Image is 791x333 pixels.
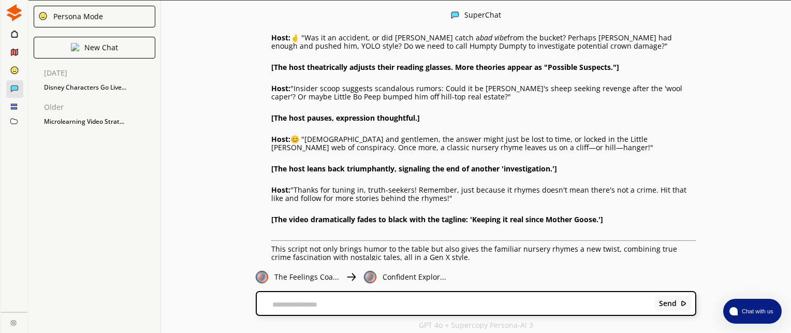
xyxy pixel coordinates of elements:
b: Send [659,299,677,308]
p: GPT 4o + Supercopy Persona-AI 3 [419,321,533,329]
p: Older [44,103,160,111]
p: 😊 "[DEMOGRAPHIC_DATA] and gentlemen, the answer might just be lost to time, or locked in the Litt... [271,135,696,152]
strong: [The video dramatically fades to black with the tagline: 'Keeping it real since Mother Goose.'] [271,214,603,224]
strong: Host: [271,134,290,144]
strong: Host: [271,185,290,195]
div: Persona Mode [50,12,103,21]
p: Confident Explor... [383,273,446,281]
img: Close [71,43,79,51]
div: Disney Characters Go Live... [39,80,160,95]
strong: [The host pauses, expression thoughtful.] [271,113,420,123]
p: New Chat [84,44,118,52]
strong: [The host theatrically adjusts their reading glasses. More theories appear as "Possible Suspects."] [271,62,619,72]
p: The Feelings Coa... [274,273,339,281]
em: bad vibe [480,33,507,42]
strong: Host: [271,33,290,42]
img: Close [6,4,23,21]
span: Chat with us [738,307,775,315]
p: [DATE] [44,69,160,77]
img: Close [451,11,459,19]
img: Close [256,271,268,283]
button: atlas-launcher [723,299,782,324]
strong: [The host leans back triumphantly, signaling the end of another 'investigation.'] [271,164,557,173]
img: Close [680,300,687,307]
p: "Insider scoop suggests scandalous rumors: Could it be [PERSON_NAME]'s sheep seeking revenge afte... [271,84,696,101]
div: Microlearning Video Strat... [39,114,160,129]
strong: Host: [271,83,290,93]
p: 🤞 "Was it an accident, or did [PERSON_NAME] catch a from the bucket? Perhaps [PERSON_NAME] had en... [271,34,696,50]
img: Close [364,271,376,283]
p: "Thanks for tuning in, truth-seekers! Remember, just because it rhymes doesn't mean there's not a... [271,186,696,202]
div: SuperChat [464,11,501,21]
p: This script not only brings humor to the table but also gives the familiar nursery rhymes a new t... [271,245,696,262]
img: Close [10,320,17,326]
a: Close [1,312,27,330]
img: Close [345,271,358,283]
img: Close [38,11,48,21]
